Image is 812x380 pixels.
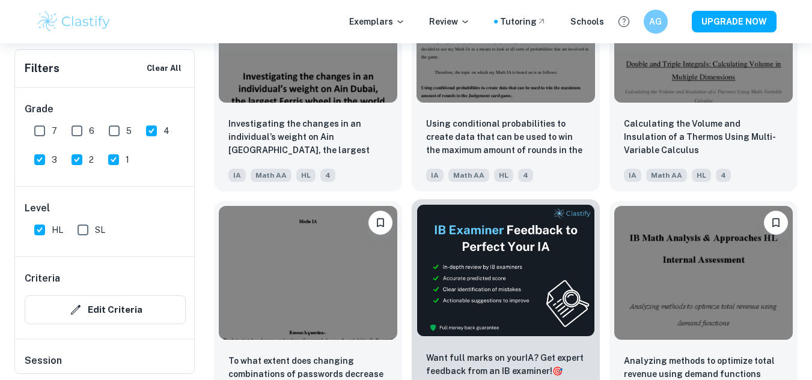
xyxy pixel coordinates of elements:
span: 4 [320,169,335,182]
span: 3 [52,153,57,166]
h6: AG [649,15,662,28]
span: 4 [716,169,731,182]
span: 5 [126,124,132,137]
span: IA [426,169,444,182]
span: Math AA [448,169,489,182]
button: Clear All [144,59,185,77]
span: 6 [89,124,94,137]
span: Math AA [646,169,687,182]
button: AG [644,10,668,34]
span: 1 [126,153,129,166]
span: HL [52,223,63,237]
p: Using conditional probabilities to create data that can be used to win the maximum amount of roun... [426,117,585,158]
span: HL [692,169,711,182]
img: Math AA IA example thumbnail: Analyzing methods to optimize total reve [614,206,793,340]
h6: Grade [25,102,186,116]
span: 2 [89,153,94,166]
button: Help and Feedback [614,11,634,32]
img: Clastify logo [36,10,112,34]
span: IA [228,169,246,182]
h6: Level [25,201,186,216]
h6: Session [25,354,186,378]
button: Bookmark [764,211,788,235]
span: HL [494,169,513,182]
p: Investigating the changes in an individual’s weight on Ain Dubai, the largest Ferris wheel in the... [228,117,388,158]
button: UPGRADE NOW [692,11,777,32]
p: Review [429,15,470,28]
h6: Filters [25,60,60,77]
p: Calculating the Volume and Insulation of a Thermos Using Multi-Variable Calculus [624,117,783,157]
img: Math AA IA example thumbnail: To what extent does changing combination [219,206,397,340]
span: 4 [163,124,169,137]
span: HL [296,169,316,182]
p: Exemplars [349,15,405,28]
span: 4 [518,169,533,182]
span: 🎯 [552,366,563,376]
p: Want full marks on your IA ? Get expert feedback from an IB examiner! [426,351,585,378]
button: Bookmark [368,211,392,235]
button: Edit Criteria [25,295,186,324]
img: Thumbnail [417,204,595,337]
h6: Criteria [25,271,60,286]
span: Math AA [251,169,292,182]
span: SL [95,223,105,237]
span: 7 [52,124,57,137]
span: IA [624,169,641,182]
a: Schools [570,15,604,28]
a: Tutoring [500,15,546,28]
